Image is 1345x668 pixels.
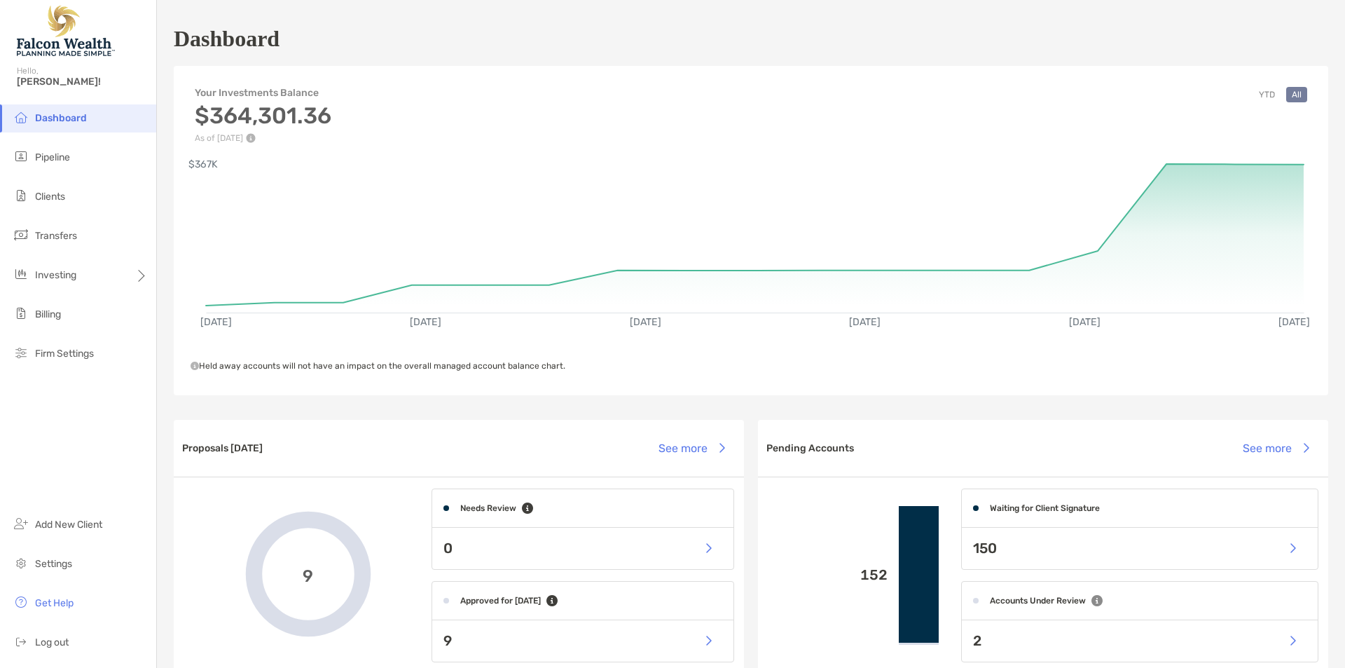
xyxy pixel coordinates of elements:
[973,540,997,557] p: 150
[973,632,981,650] p: 2
[35,151,70,163] span: Pipeline
[195,87,331,99] h4: Your Investments Balance
[460,503,516,513] h4: Needs Review
[443,632,452,650] p: 9
[246,133,256,143] img: Performance Info
[849,316,881,328] text: [DATE]
[35,112,87,124] span: Dashboard
[460,596,541,606] h4: Approved for [DATE]
[200,316,232,328] text: [DATE]
[35,348,94,360] span: Firm Settings
[990,503,1100,513] h4: Waiting for Client Signature
[630,316,661,328] text: [DATE]
[35,308,61,320] span: Billing
[769,566,888,584] p: 152
[303,564,313,585] span: 9
[13,515,29,532] img: add_new_client icon
[1278,316,1310,328] text: [DATE]
[1286,87,1307,102] button: All
[13,148,29,165] img: pipeline icon
[13,633,29,650] img: logout icon
[13,109,29,125] img: dashboard icon
[990,596,1086,606] h4: Accounts Under Review
[13,305,29,322] img: billing icon
[17,6,115,56] img: Falcon Wealth Planning Logo
[13,266,29,282] img: investing icon
[13,226,29,243] img: transfers icon
[13,554,29,571] img: settings icon
[13,594,29,611] img: get-help icon
[1232,432,1320,463] button: See more
[17,76,148,88] span: [PERSON_NAME]!
[35,191,65,203] span: Clients
[410,316,441,328] text: [DATE]
[35,230,77,242] span: Transfers
[35,636,69,648] span: Log out
[35,519,102,531] span: Add New Client
[195,102,331,129] h3: $364,301.36
[35,558,72,570] span: Settings
[174,26,280,52] h1: Dashboard
[188,158,218,170] text: $367K
[766,442,854,454] h3: Pending Accounts
[13,344,29,361] img: firm-settings icon
[195,133,331,143] p: As of [DATE]
[191,361,565,371] span: Held away accounts will not have an impact on the overall managed account balance chart.
[13,187,29,204] img: clients icon
[1253,87,1281,102] button: YTD
[1069,316,1101,328] text: [DATE]
[182,442,263,454] h3: Proposals [DATE]
[35,269,76,281] span: Investing
[647,432,736,463] button: See more
[35,597,74,609] span: Get Help
[443,540,453,557] p: 0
